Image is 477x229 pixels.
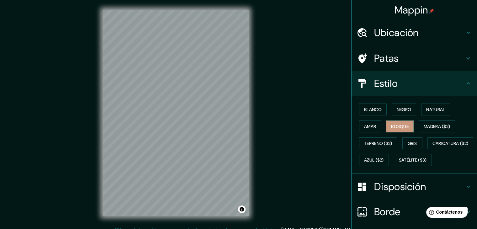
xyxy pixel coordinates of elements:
font: Negro [397,107,411,112]
canvas: Mapa [103,10,249,216]
font: Amar [364,124,376,129]
button: Amar [359,120,381,132]
div: Patas [352,46,477,71]
font: Gris [408,141,417,146]
button: Azul ($2) [359,154,389,166]
font: Borde [374,205,400,218]
font: Bosque [391,124,409,129]
font: Patas [374,52,399,65]
font: Disposición [374,180,426,193]
div: Disposición [352,174,477,199]
button: Gris [402,137,422,149]
font: Azul ($2) [364,157,384,163]
font: Caricatura ($2) [432,141,469,146]
div: Ubicación [352,20,477,45]
button: Caricatura ($2) [427,137,474,149]
button: Activar o desactivar atribución [238,205,246,213]
font: Ubicación [374,26,419,39]
img: pin-icon.png [429,8,434,13]
font: Blanco [364,107,382,112]
font: Terreno ($2) [364,141,392,146]
font: Mappin [395,3,428,17]
button: Bosque [386,120,414,132]
button: Blanco [359,104,387,115]
font: Estilo [374,77,398,90]
font: Satélite ($3) [399,157,427,163]
div: Borde [352,199,477,224]
font: Natural [426,107,445,112]
button: Madera ($2) [419,120,455,132]
div: Estilo [352,71,477,96]
button: Natural [421,104,450,115]
button: Satélite ($3) [394,154,432,166]
font: Madera ($2) [424,124,450,129]
button: Negro [392,104,416,115]
iframe: Lanzador de widgets de ayuda [421,205,470,222]
button: Terreno ($2) [359,137,397,149]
